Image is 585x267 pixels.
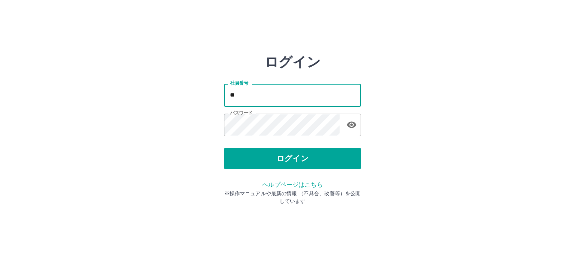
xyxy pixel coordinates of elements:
[265,54,321,70] h2: ログイン
[262,181,322,188] a: ヘルプページはこちら
[230,110,253,116] label: パスワード
[224,148,361,169] button: ログイン
[230,80,248,86] label: 社員番号
[224,190,361,205] p: ※操作マニュアルや最新の情報 （不具合、改善等）を公開しています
